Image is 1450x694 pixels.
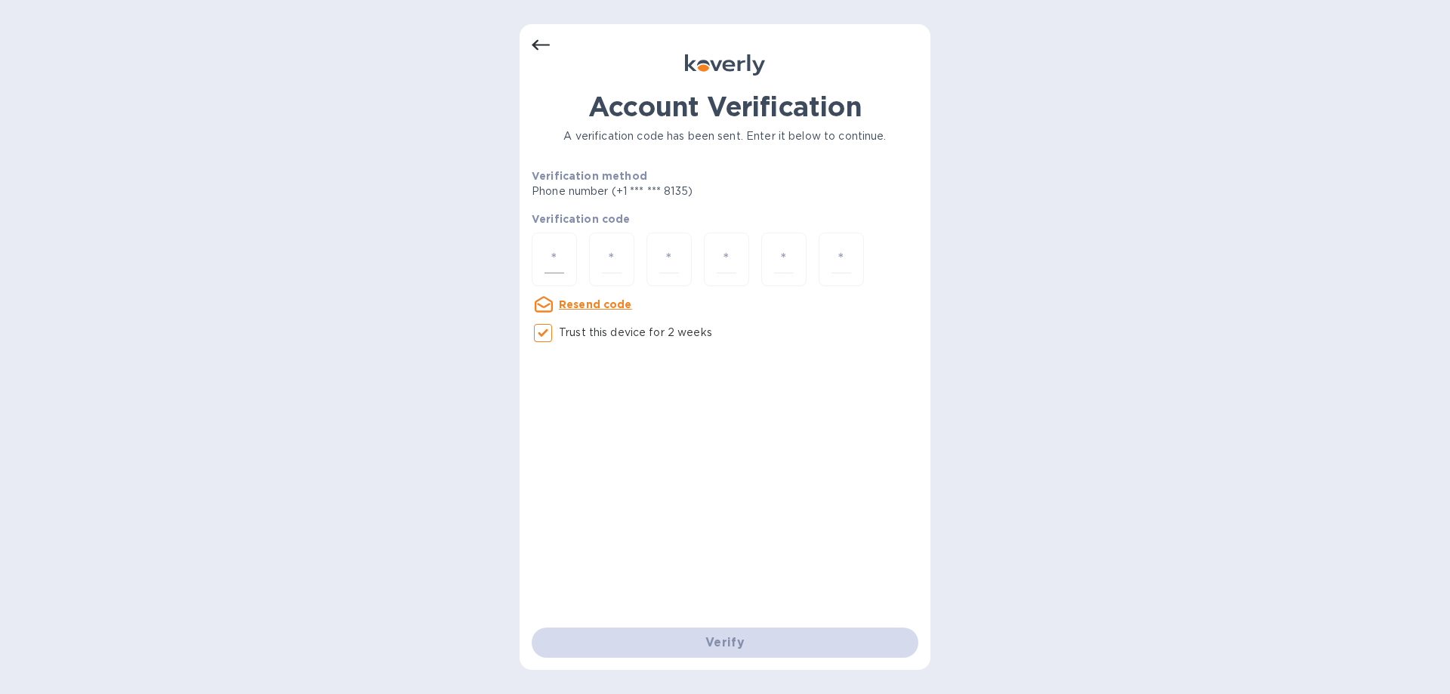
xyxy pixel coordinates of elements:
b: Verification method [532,170,647,182]
h1: Account Verification [532,91,918,122]
p: Trust this device for 2 weeks [559,325,712,341]
p: Verification code [532,211,918,227]
p: A verification code has been sent. Enter it below to continue. [532,128,918,144]
p: Phone number (+1 *** *** 8135) [532,184,808,199]
u: Resend code [559,298,632,310]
